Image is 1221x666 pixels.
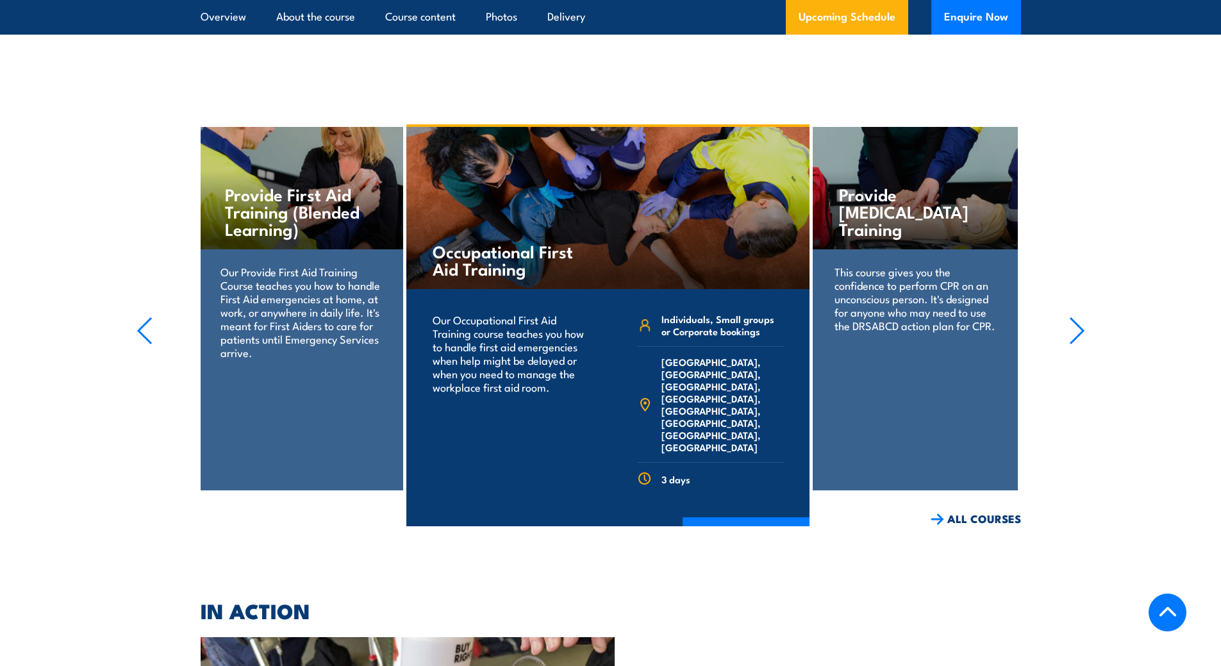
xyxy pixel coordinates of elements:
[201,601,1021,619] h2: IN ACTION
[220,265,381,359] p: Our Provide First Aid Training Course teaches you how to handle First Aid emergencies at home, at...
[839,185,991,237] h4: Provide [MEDICAL_DATA] Training
[661,473,690,485] span: 3 days
[225,185,377,237] h4: Provide First Aid Training (Blended Learning)
[683,517,810,551] a: COURSE DETAILS
[931,512,1021,526] a: ALL COURSES
[433,242,583,277] h4: Occupational First Aid Training
[835,265,995,332] p: This course gives you the confidence to perform CPR on an unconscious person. It's designed for a...
[661,356,783,453] span: [GEOGRAPHIC_DATA], [GEOGRAPHIC_DATA], [GEOGRAPHIC_DATA], [GEOGRAPHIC_DATA], [GEOGRAPHIC_DATA], [G...
[661,313,783,337] span: Individuals, Small groups or Corporate bookings
[433,313,591,394] p: Our Occupational First Aid Training course teaches you how to handle first aid emergencies when h...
